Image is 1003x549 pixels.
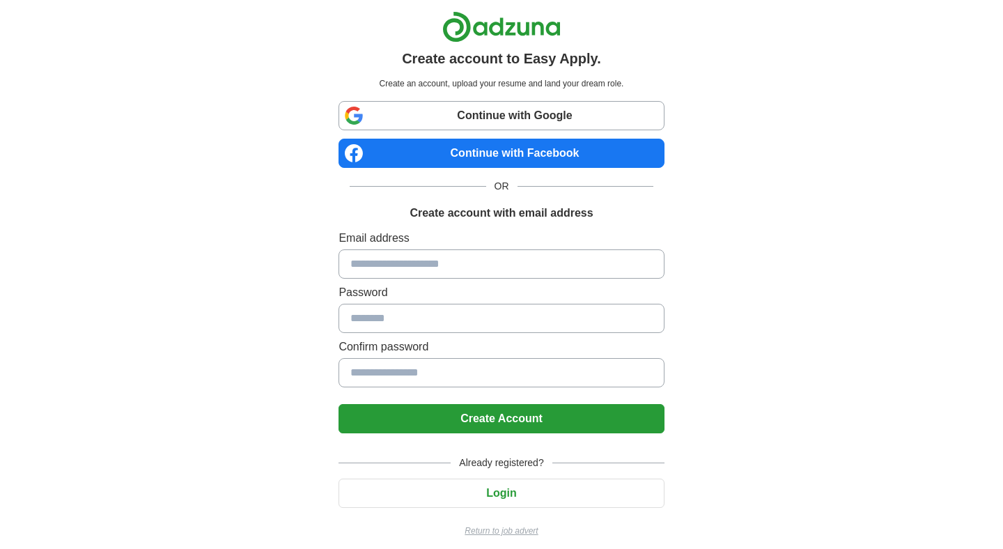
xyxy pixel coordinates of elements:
a: Return to job advert [339,525,664,537]
p: Create an account, upload your resume and land your dream role. [341,77,661,90]
span: OR [486,179,518,194]
label: Confirm password [339,339,664,355]
h1: Create account with email address [410,205,593,222]
img: Adzuna logo [442,11,561,42]
label: Password [339,284,664,301]
label: Email address [339,230,664,247]
span: Already registered? [451,456,552,470]
a: Continue with Facebook [339,139,664,168]
a: Continue with Google [339,101,664,130]
a: Login [339,487,664,499]
button: Login [339,479,664,508]
h1: Create account to Easy Apply. [402,48,601,69]
button: Create Account [339,404,664,433]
